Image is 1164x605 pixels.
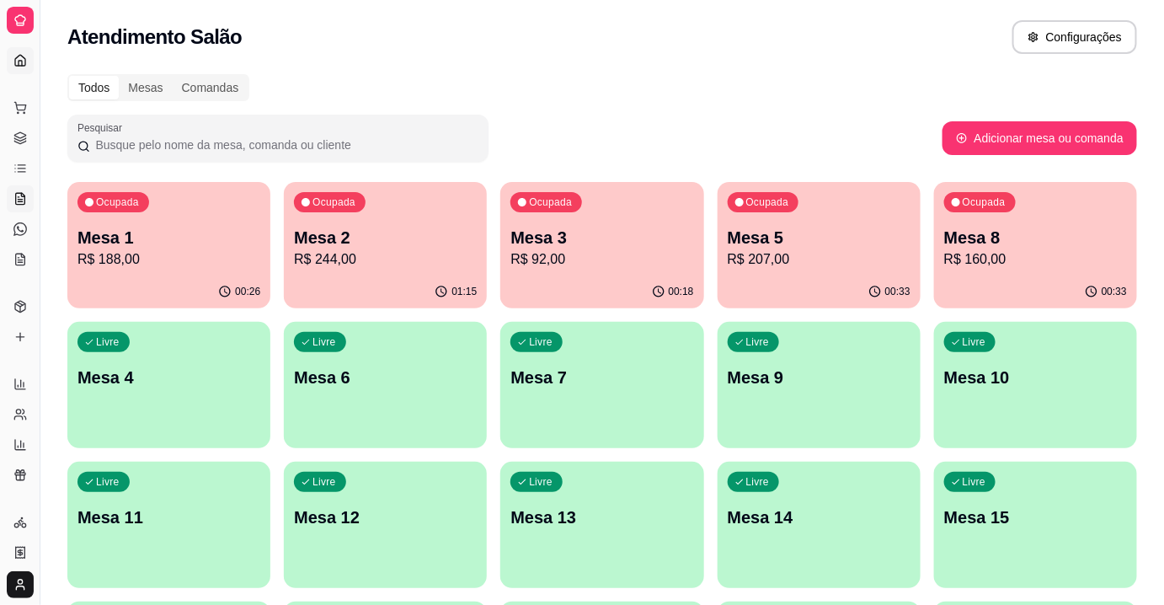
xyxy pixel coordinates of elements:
button: OcupadaMesa 5R$ 207,0000:33 [718,182,921,308]
p: R$ 160,00 [944,249,1127,270]
p: Livre [312,475,336,489]
p: Mesa 4 [77,366,260,389]
p: Mesa 6 [294,366,477,389]
p: R$ 188,00 [77,249,260,270]
button: OcupadaMesa 3R$ 92,0000:18 [500,182,703,308]
p: Ocupada [312,195,355,209]
label: Pesquisar [77,120,128,135]
p: 00:26 [235,285,260,298]
input: Pesquisar [90,137,478,153]
button: Configurações [1012,20,1137,54]
p: Livre [963,475,986,489]
button: OcupadaMesa 2R$ 244,0001:15 [284,182,487,308]
p: Mesa 15 [944,506,1127,529]
p: Mesa 5 [728,226,910,249]
button: LivreMesa 11 [67,462,270,588]
p: Mesa 1 [77,226,260,249]
button: LivreMesa 9 [718,322,921,448]
p: R$ 244,00 [294,249,477,270]
p: Mesa 14 [728,506,910,529]
div: Mesas [119,76,172,99]
p: Ocupada [529,195,572,209]
p: R$ 207,00 [728,249,910,270]
p: Mesa 7 [510,366,693,389]
p: Mesa 11 [77,506,260,529]
p: 00:18 [669,285,694,298]
p: Mesa 9 [728,366,910,389]
p: R$ 92,00 [510,249,693,270]
button: Adicionar mesa ou comanda [942,121,1137,155]
p: Livre [746,335,770,349]
p: Livre [312,335,336,349]
p: Ocupada [96,195,139,209]
p: Livre [529,335,553,349]
p: Mesa 2 [294,226,477,249]
button: LivreMesa 6 [284,322,487,448]
p: Ocupada [746,195,789,209]
p: Mesa 10 [944,366,1127,389]
p: 01:15 [451,285,477,298]
p: Mesa 12 [294,506,477,529]
p: Ocupada [963,195,1006,209]
p: 00:33 [1102,285,1127,298]
button: OcupadaMesa 1R$ 188,0000:26 [67,182,270,308]
button: LivreMesa 14 [718,462,921,588]
p: Livre [96,335,120,349]
button: LivreMesa 15 [934,462,1137,588]
p: 00:33 [885,285,910,298]
p: Livre [963,335,986,349]
p: Mesa 3 [510,226,693,249]
button: LivreMesa 4 [67,322,270,448]
button: OcupadaMesa 8R$ 160,0000:33 [934,182,1137,308]
p: Mesa 8 [944,226,1127,249]
div: Comandas [173,76,248,99]
button: LivreMesa 13 [500,462,703,588]
p: Livre [746,475,770,489]
button: LivreMesa 10 [934,322,1137,448]
p: Livre [96,475,120,489]
p: Mesa 13 [510,506,693,529]
div: Todos [69,76,119,99]
button: LivreMesa 12 [284,462,487,588]
button: LivreMesa 7 [500,322,703,448]
h2: Atendimento Salão [67,24,242,51]
p: Livre [529,475,553,489]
